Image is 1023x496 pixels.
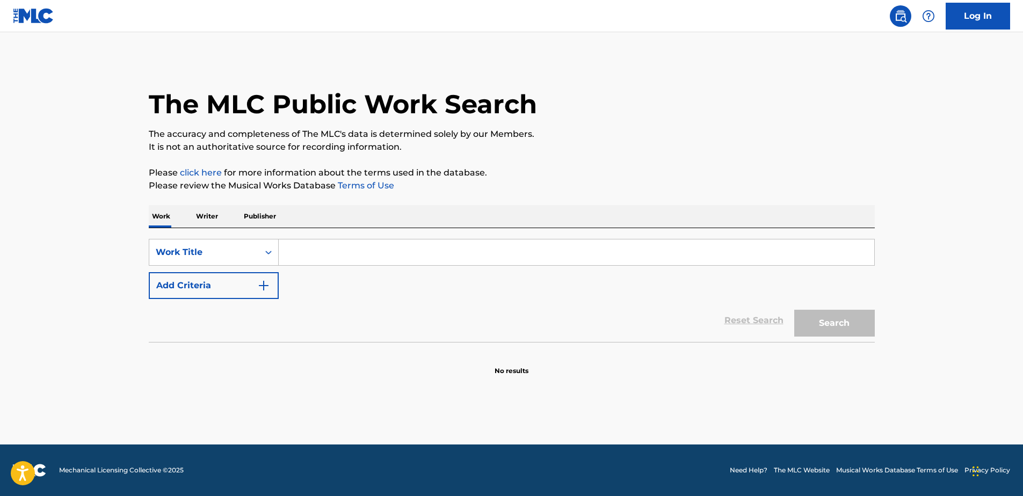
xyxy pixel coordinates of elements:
[918,5,939,27] div: Help
[149,166,875,179] p: Please for more information about the terms used in the database.
[495,353,528,376] p: No results
[149,239,875,342] form: Search Form
[890,5,911,27] a: Public Search
[257,279,270,292] img: 9d2ae6d4665cec9f34b9.svg
[730,465,767,475] a: Need Help?
[149,272,279,299] button: Add Criteria
[894,10,907,23] img: search
[241,205,279,228] p: Publisher
[774,465,830,475] a: The MLC Website
[59,465,184,475] span: Mechanical Licensing Collective © 2025
[336,180,394,191] a: Terms of Use
[973,455,979,487] div: Drag
[149,205,173,228] p: Work
[156,246,252,259] div: Work Title
[180,167,222,178] a: click here
[836,465,958,475] a: Musical Works Database Terms of Use
[193,205,221,228] p: Writer
[946,3,1010,30] a: Log In
[149,128,875,141] p: The accuracy and completeness of The MLC's data is determined solely by our Members.
[922,10,935,23] img: help
[149,179,875,192] p: Please review the Musical Works Database
[13,8,54,24] img: MLC Logo
[149,88,537,120] h1: The MLC Public Work Search
[969,444,1023,496] iframe: Chat Widget
[964,465,1010,475] a: Privacy Policy
[13,464,46,477] img: logo
[149,141,875,154] p: It is not an authoritative source for recording information.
